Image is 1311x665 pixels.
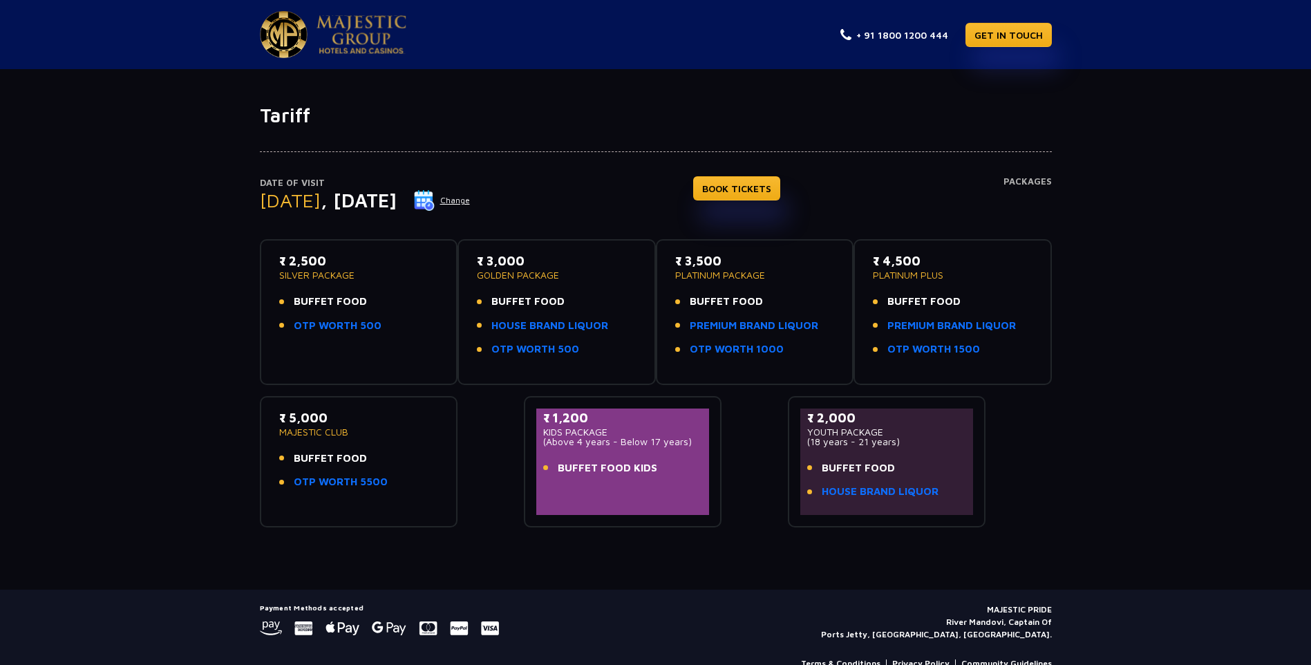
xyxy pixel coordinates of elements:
h4: Packages [1003,176,1052,226]
span: BUFFET FOOD [491,294,565,310]
p: YOUTH PACKAGE [807,427,967,437]
a: BOOK TICKETS [693,176,780,200]
a: HOUSE BRAND LIQUOR [491,318,608,334]
span: BUFFET FOOD [294,294,367,310]
span: BUFFET FOOD [294,451,367,467]
a: OTP WORTH 5500 [294,474,388,490]
a: OTP WORTH 1500 [887,341,980,357]
h1: Tariff [260,104,1052,127]
p: ₹ 2,500 [279,252,439,270]
p: Date of Visit [260,176,471,190]
a: OTP WORTH 500 [294,318,381,334]
span: , [DATE] [321,189,397,212]
img: Majestic Pride [317,15,406,54]
p: SILVER PACKAGE [279,270,439,280]
p: PLATINUM PLUS [873,270,1032,280]
p: ₹ 3,000 [477,252,636,270]
p: PLATINUM PACKAGE [675,270,835,280]
span: BUFFET FOOD [887,294,961,310]
span: BUFFET FOOD KIDS [558,460,657,476]
span: [DATE] [260,189,321,212]
a: PREMIUM BRAND LIQUOR [887,318,1016,334]
a: + 91 1800 1200 444 [840,28,948,42]
a: GET IN TOUCH [965,23,1052,47]
span: BUFFET FOOD [822,460,895,476]
p: GOLDEN PACKAGE [477,270,636,280]
p: (18 years - 21 years) [807,437,967,447]
p: ₹ 1,200 [543,409,703,427]
p: KIDS PACKAGE [543,427,703,437]
p: (Above 4 years - Below 17 years) [543,437,703,447]
p: ₹ 3,500 [675,252,835,270]
a: HOUSE BRAND LIQUOR [822,484,939,500]
span: BUFFET FOOD [690,294,763,310]
a: OTP WORTH 500 [491,341,579,357]
a: OTP WORTH 1000 [690,341,784,357]
button: Change [413,189,471,212]
p: MAJESTIC PRIDE River Mandovi, Captain Of Ports Jetty, [GEOGRAPHIC_DATA], [GEOGRAPHIC_DATA]. [821,603,1052,641]
img: Majestic Pride [260,11,308,58]
p: ₹ 5,000 [279,409,439,427]
p: MAJESTIC CLUB [279,427,439,437]
p: ₹ 4,500 [873,252,1032,270]
h5: Payment Methods accepted [260,603,499,612]
p: ₹ 2,000 [807,409,967,427]
a: PREMIUM BRAND LIQUOR [690,318,818,334]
